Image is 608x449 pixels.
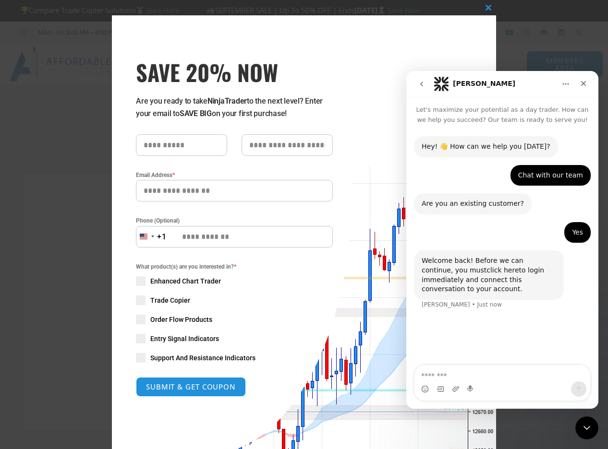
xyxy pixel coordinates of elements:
[136,276,333,286] label: Enhanced Chart Trader
[136,315,333,324] label: Order Flow Products
[136,377,246,397] button: SUBMIT & GET COUPON
[150,353,255,363] span: Support And Resistance Indicators
[136,95,333,120] p: Are you ready to take to the next level? Enter your email to on your first purchase!
[150,295,190,305] span: Trade Copier
[180,109,212,118] strong: SAVE BIG
[136,226,167,248] button: Selected country
[406,71,598,409] iframe: Intercom live chat
[575,416,598,439] iframe: Intercom live chat
[150,276,221,286] span: Enhanced Chart Trader
[150,334,219,343] span: Entry Signal Indicators
[136,216,333,225] label: Phone (Optional)
[136,353,333,363] label: Support And Resistance Indicators
[136,59,333,85] h3: SAVE 20% NOW
[136,262,333,272] span: What product(s) are you interested in?
[157,231,167,243] div: +1
[136,170,333,180] label: Email Address
[207,96,247,106] strong: NinjaTrader
[136,295,333,305] label: Trade Copier
[136,334,333,343] label: Entry Signal Indicators
[150,315,212,324] span: Order Flow Products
